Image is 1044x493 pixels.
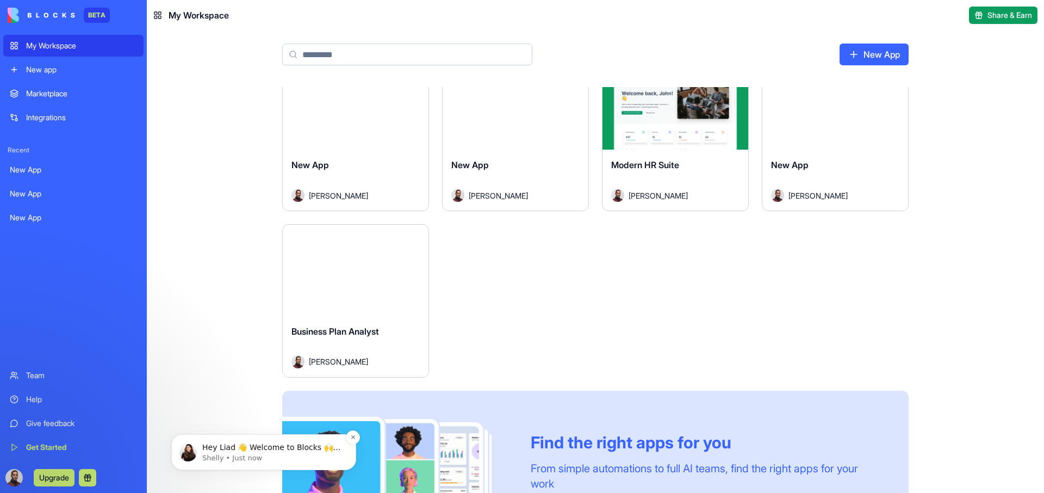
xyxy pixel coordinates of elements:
[3,59,144,81] a: New app
[191,65,205,79] button: Dismiss notification
[987,10,1032,21] span: Share & Earn
[26,370,137,381] div: Team
[3,146,144,155] span: Recent
[26,418,137,429] div: Give feedback
[611,159,679,170] span: Modern HR Suite
[84,8,110,23] div: BETA
[451,159,489,170] span: New App
[442,58,589,212] a: New AppAvatar[PERSON_NAME]
[16,69,201,104] div: message notification from Shelly, Just now. Hey Liad 👋 Welcome to Blocks 🙌 I'm here if you have a...
[291,355,304,368] img: Avatar
[3,389,144,410] a: Help
[34,469,74,486] button: Upgrade
[3,365,144,386] a: Team
[10,212,137,223] div: New App
[291,159,329,170] span: New App
[771,159,809,170] span: New App
[5,469,23,486] img: ACg8ocK4LiRZJ3zNyaruxlBKoYXVPV02cOm1eWEtwhKn1yzYLAqhX1Vtzg=s96-c
[788,190,848,201] span: [PERSON_NAME]
[840,44,909,65] a: New App
[10,164,137,175] div: New App
[3,107,144,128] a: Integrations
[291,326,379,337] span: Business Plan Analyst
[969,7,1037,24] button: Share & Earn
[611,189,624,202] img: Avatar
[291,189,304,202] img: Avatar
[3,159,144,181] a: New App
[26,88,137,99] div: Marketplace
[24,78,42,96] img: Profile image for Shelly
[8,8,110,23] a: BETA
[3,436,144,458] a: Get Started
[282,58,429,212] a: New AppAvatar[PERSON_NAME]
[629,190,688,201] span: [PERSON_NAME]
[531,433,883,452] div: Find the right apps for you
[309,356,368,367] span: [PERSON_NAME]
[26,40,137,51] div: My Workspace
[10,188,137,199] div: New App
[469,190,528,201] span: [PERSON_NAME]
[47,77,188,88] p: Hey Liad 👋 Welcome to Blocks 🙌 I'm here if you have any questions!
[8,8,75,23] img: logo
[26,64,137,75] div: New app
[3,412,144,434] a: Give feedback
[34,472,74,483] a: Upgrade
[762,58,909,212] a: New AppAvatar[PERSON_NAME]
[451,189,464,202] img: Avatar
[771,189,784,202] img: Avatar
[3,35,144,57] a: My Workspace
[169,9,229,22] span: My Workspace
[282,224,429,378] a: Business Plan AnalystAvatar[PERSON_NAME]
[3,183,144,205] a: New App
[47,88,188,97] p: Message from Shelly, sent Just now
[531,461,883,491] div: From simple automations to full AI teams, find the right apps for your work
[155,366,372,488] iframe: Intercom notifications message
[3,83,144,104] a: Marketplace
[26,112,137,123] div: Integrations
[3,207,144,229] a: New App
[26,442,137,453] div: Get Started
[26,394,137,405] div: Help
[309,190,368,201] span: [PERSON_NAME]
[602,58,749,212] a: Modern HR SuiteAvatar[PERSON_NAME]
